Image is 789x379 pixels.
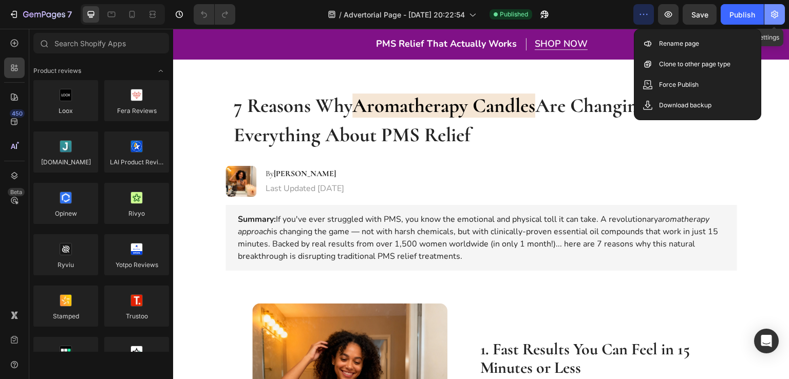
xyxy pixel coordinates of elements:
[4,4,77,25] button: 7
[344,9,465,20] span: Advertorial Page - [DATE] 20:22:54
[194,4,235,25] div: Undo/Redo
[65,184,552,234] p: If you've ever struggled with PMS, you know the emotional and physical toll it can take. A revolu...
[754,329,779,353] div: Open Intercom Messenger
[691,10,708,19] span: Save
[339,9,342,20] span: /
[179,65,362,89] strong: Aromatherapy Candles
[173,29,789,379] iframe: Design area
[91,139,172,151] h2: By
[101,140,163,150] strong: [PERSON_NAME]
[65,185,536,209] i: aromatherapy approach
[65,185,103,196] strong: Summary:
[500,10,528,19] span: Published
[659,80,699,90] p: Force Publish
[92,155,171,165] p: Last Updated [DATE]
[33,33,169,53] input: Search Shopify Apps
[659,100,711,110] p: Download backup
[659,39,699,49] p: Rename page
[659,59,730,69] p: Clone to other page type
[683,4,717,25] button: Save
[721,4,764,25] button: Publish
[52,137,83,168] img: gempages_585278887634666331-89ff1236-6bcd-4b8d-81b4-d5432112883c.jpg
[307,310,517,349] strong: 1. Fast Results You Can Feel in 15 Minutes or Less
[153,63,169,79] span: Toggle open
[8,188,25,196] div: Beta
[729,9,755,20] div: Publish
[67,8,72,21] p: 7
[61,65,474,118] strong: Are Changing Everything About PMS Relief
[10,109,25,118] div: 450
[33,66,81,75] span: Product reviews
